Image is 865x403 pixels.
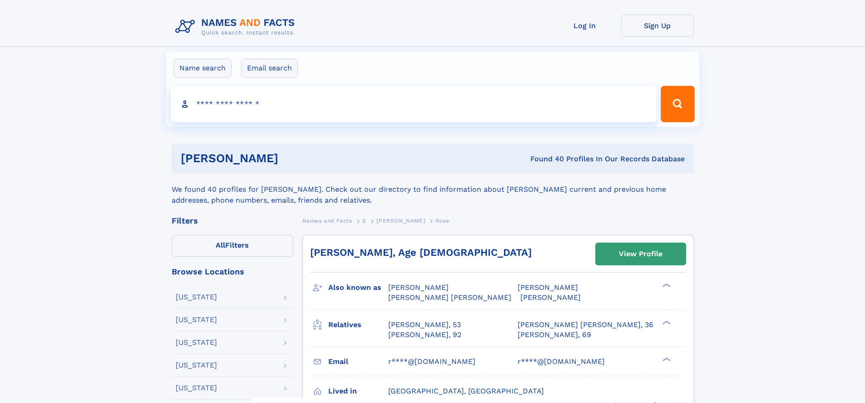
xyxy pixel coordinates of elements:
h3: Lived in [328,383,388,399]
div: View Profile [619,244,662,264]
input: search input [171,86,657,122]
label: Email search [241,59,298,78]
div: ❯ [660,356,671,362]
div: ❯ [660,319,671,325]
a: [PERSON_NAME] [376,215,425,226]
span: [PERSON_NAME] [520,293,581,302]
a: [PERSON_NAME] [PERSON_NAME], 36 [518,320,653,330]
a: [PERSON_NAME], 69 [518,330,591,340]
div: We found 40 profiles for [PERSON_NAME]. Check out our directory to find information about [PERSON... [172,173,694,206]
div: Found 40 Profiles In Our Records Database [404,154,685,164]
div: Browse Locations [172,268,293,276]
span: Rose [435,218,449,224]
span: [PERSON_NAME] [388,283,449,292]
span: S [362,218,366,224]
img: Logo Names and Facts [172,15,302,39]
div: [US_STATE] [176,362,217,369]
a: View Profile [596,243,686,265]
a: [PERSON_NAME], Age [DEMOGRAPHIC_DATA] [310,247,532,258]
div: [US_STATE] [176,316,217,323]
h3: Also known as [328,280,388,295]
a: Names and Facts [302,215,352,226]
span: All [216,241,225,249]
h3: Email [328,354,388,369]
div: ❯ [660,283,671,289]
button: Search Button [661,86,694,122]
a: Log In [549,15,621,37]
div: [US_STATE] [176,294,217,301]
a: [PERSON_NAME], 53 [388,320,461,330]
div: Filters [172,217,293,225]
h1: [PERSON_NAME] [181,153,405,164]
a: [PERSON_NAME], 92 [388,330,461,340]
span: [PERSON_NAME] [376,218,425,224]
label: Name search [173,59,232,78]
a: S [362,215,366,226]
span: [PERSON_NAME] [PERSON_NAME] [388,293,511,302]
label: Filters [172,235,293,257]
a: Sign Up [621,15,694,37]
span: [GEOGRAPHIC_DATA], [GEOGRAPHIC_DATA] [388,387,544,395]
div: [US_STATE] [176,384,217,392]
span: [PERSON_NAME] [518,283,578,292]
h3: Relatives [328,317,388,333]
div: [US_STATE] [176,339,217,346]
